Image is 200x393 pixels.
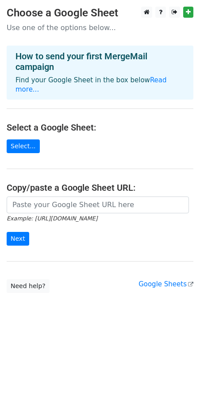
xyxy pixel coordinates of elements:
input: Next [7,232,29,246]
a: Google Sheets [138,280,193,288]
a: Need help? [7,279,50,293]
h3: Choose a Google Sheet [7,7,193,19]
small: Example: [URL][DOMAIN_NAME] [7,215,97,222]
h4: How to send your first MergeMail campaign [15,51,185,72]
p: Use one of the options below... [7,23,193,32]
a: Select... [7,139,40,153]
h4: Copy/paste a Google Sheet URL: [7,182,193,193]
p: Find your Google Sheet in the box below [15,76,185,94]
input: Paste your Google Sheet URL here [7,196,189,213]
a: Read more... [15,76,167,93]
h4: Select a Google Sheet: [7,122,193,133]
